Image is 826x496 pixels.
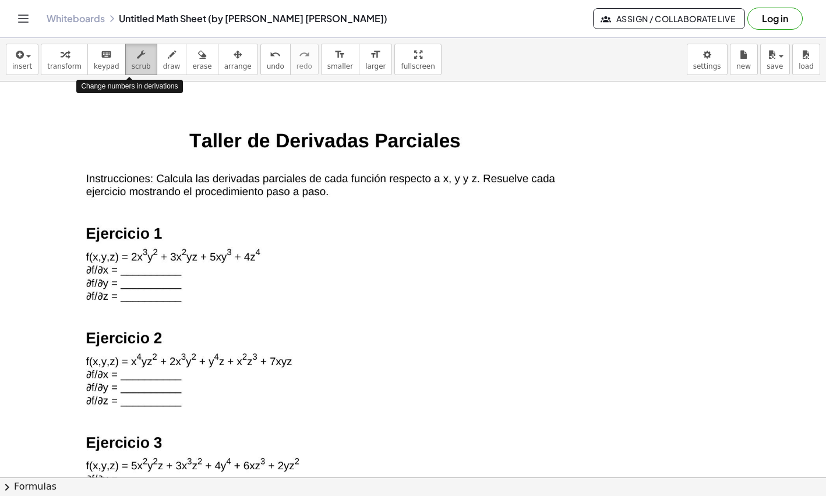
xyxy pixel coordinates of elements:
span: new [736,62,751,70]
button: Assign / Collaborate Live [593,8,745,29]
button: redoredo [290,44,319,75]
button: load [792,44,820,75]
button: format_sizesmaller [321,44,359,75]
span: scrub [132,62,151,70]
i: undo [270,48,281,62]
span: fullscreen [401,62,435,70]
button: keyboardkeypad [87,44,126,75]
span: keypad [94,62,119,70]
button: Log in [747,8,803,30]
span: arrange [224,62,252,70]
span: insert [12,62,32,70]
span: transform [47,62,82,70]
button: insert [6,44,38,75]
button: format_sizelarger [359,44,392,75]
span: Assign / Collaborate Live [603,13,735,24]
span: erase [192,62,211,70]
span: load [799,62,814,70]
a: Whiteboards [47,13,105,24]
button: erase [186,44,218,75]
button: save [760,44,790,75]
button: scrub [125,44,157,75]
i: format_size [334,48,345,62]
span: redo [296,62,312,70]
button: settings [687,44,728,75]
button: Toggle navigation [14,9,33,28]
i: format_size [370,48,381,62]
span: undo [267,62,284,70]
button: new [730,44,758,75]
button: fullscreen [394,44,441,75]
span: smaller [327,62,353,70]
span: save [767,62,783,70]
span: settings [693,62,721,70]
div: Change numbers in derivations [76,80,182,93]
span: draw [163,62,181,70]
button: draw [157,44,187,75]
button: undoundo [260,44,291,75]
span: larger [365,62,386,70]
i: redo [299,48,310,62]
i: keyboard [101,48,112,62]
button: arrange [218,44,258,75]
button: transform [41,44,88,75]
